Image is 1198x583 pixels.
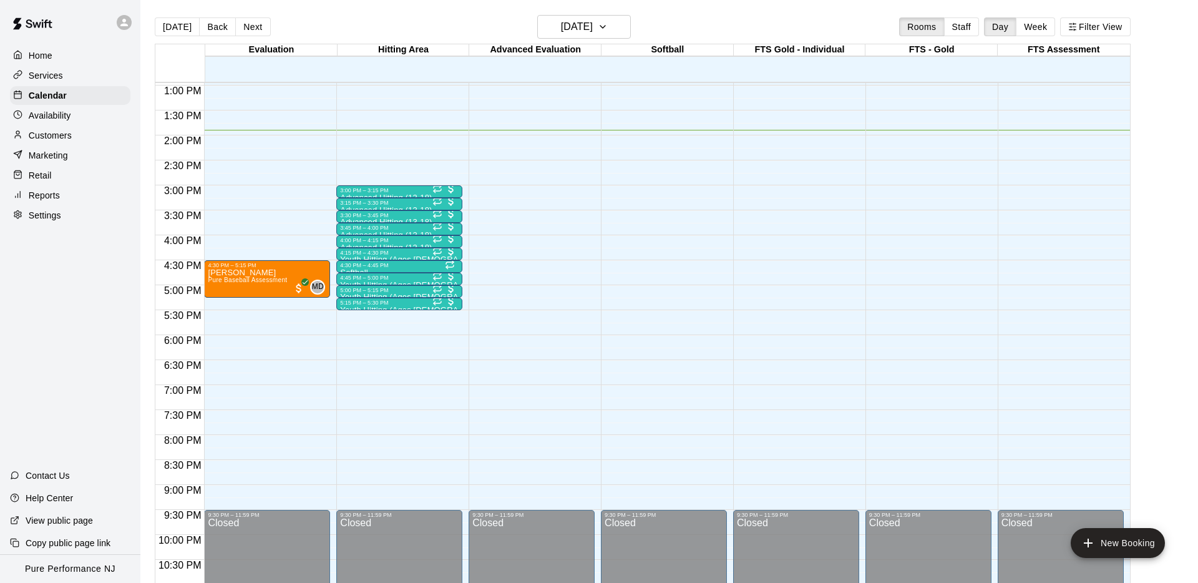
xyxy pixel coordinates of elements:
[340,300,459,306] div: 5:15 PM – 5:30 PM
[315,280,325,295] span: Mike Dzurilla
[155,560,204,571] span: 10:30 PM
[161,485,205,496] span: 9:00 PM
[29,109,71,122] p: Availability
[340,187,459,194] div: 3:00 PM – 3:15 PM
[208,277,287,283] span: Pure Baseball Assessment
[10,66,130,85] a: Services
[336,185,462,198] div: 3:00 PM – 3:15 PM: Advanced Hitting (13-18)
[235,17,270,36] button: Next
[161,160,205,171] span: 2:30 PM
[26,514,93,527] p: View public page
[605,512,723,518] div: 9:30 PM – 11:59 PM
[312,281,324,293] span: MD
[29,49,52,62] p: Home
[29,209,61,222] p: Settings
[155,17,200,36] button: [DATE]
[445,232,457,245] span: All customers have paid
[445,282,457,295] span: All customers have paid
[472,512,591,518] div: 9:30 PM – 11:59 PM
[445,195,457,207] span: All customers have paid
[204,260,330,298] div: 4:30 PM – 5:15 PM: Jill Bottomley
[161,210,205,221] span: 3:30 PM
[1001,512,1120,518] div: 9:30 PM – 11:59 PM
[445,245,457,257] span: All customers have paid
[737,512,855,518] div: 9:30 PM – 11:59 PM
[10,106,130,125] a: Availability
[10,186,130,205] a: Reports
[161,185,205,196] span: 3:00 PM
[1016,17,1055,36] button: Week
[10,126,130,145] a: Customers
[445,182,457,195] span: All customers have paid
[26,537,110,549] p: Copy public page link
[29,89,67,102] p: Calendar
[25,562,115,576] p: Pure Performance NJ
[445,270,457,282] span: All customers have paid
[29,189,60,202] p: Reports
[432,208,442,218] span: Recurring event
[432,233,442,243] span: Recurring event
[161,385,205,396] span: 7:00 PM
[601,44,734,56] div: Softball
[432,283,442,293] span: Recurring event
[865,44,998,56] div: FTS - Gold
[984,17,1016,36] button: Day
[340,275,459,281] div: 4:45 PM – 5:00 PM
[340,212,459,218] div: 3:30 PM – 3:45 PM
[340,512,459,518] div: 9:30 PM – 11:59 PM
[336,273,462,285] div: 4:45 PM – 5:00 PM: Youth Hitting (Ages 9-12)
[432,271,442,281] span: Recurring event
[161,435,205,446] span: 8:00 PM
[199,17,236,36] button: Back
[29,129,72,142] p: Customers
[432,246,442,256] span: Recurring event
[432,196,442,206] span: Recurring event
[161,285,205,296] span: 5:00 PM
[161,110,205,121] span: 1:30 PM
[10,86,130,105] a: Calendar
[161,410,205,421] span: 7:30 PM
[293,282,305,295] span: All customers have paid
[1071,528,1165,558] button: add
[10,166,130,185] a: Retail
[29,69,63,82] p: Services
[998,44,1130,56] div: FTS Assessment
[10,46,130,65] a: Home
[537,15,631,39] button: [DATE]
[336,223,462,235] div: 3:45 PM – 4:00 PM: Advanced Hitting (13-18)
[944,17,980,36] button: Staff
[340,200,459,206] div: 3:15 PM – 3:30 PM
[445,260,455,270] span: Recurring event
[869,512,988,518] div: 9:30 PM – 11:59 PM
[432,184,442,194] span: Recurring event
[336,285,462,298] div: 5:00 PM – 5:15 PM: Youth Hitting (Ages 9-12)
[161,510,205,521] span: 9:30 PM
[161,86,205,96] span: 1:00 PM
[26,492,73,504] p: Help Center
[10,206,130,225] a: Settings
[310,280,325,295] div: Mike Dzurilla
[10,146,130,165] a: Marketing
[445,220,457,232] span: All customers have paid
[432,221,442,231] span: Recurring event
[161,460,205,471] span: 8:30 PM
[29,169,52,182] p: Retail
[469,44,601,56] div: Advanced Evaluation
[340,225,459,231] div: 3:45 PM – 4:00 PM
[340,287,459,293] div: 5:00 PM – 5:15 PM
[561,18,593,36] h6: [DATE]
[336,210,462,223] div: 3:30 PM – 3:45 PM: Advanced Hitting (13-18)
[208,262,326,268] div: 4:30 PM – 5:15 PM
[336,198,462,210] div: 3:15 PM – 3:30 PM: Advanced Hitting (13-18)
[205,44,338,56] div: Evaluation
[161,335,205,346] span: 6:00 PM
